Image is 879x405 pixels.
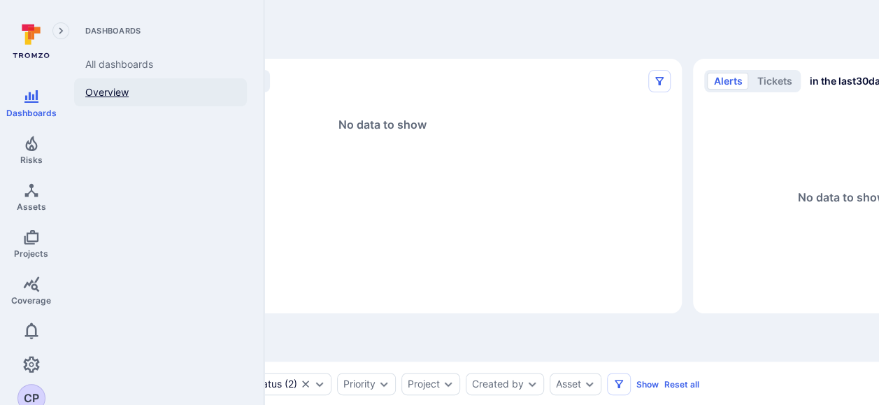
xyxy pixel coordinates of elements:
button: Expand dropdown [443,378,454,390]
div: Most alerts [83,59,682,313]
svg: Alerts Bar [94,132,671,306]
button: Expand dropdown [378,378,390,390]
button: Project [408,378,440,390]
button: Priority [343,378,376,390]
a: All dashboards [74,50,247,78]
span: Projects [14,248,48,259]
button: Expand dropdown [527,378,538,390]
button: Expand dropdown [584,378,595,390]
button: alerts [707,73,748,90]
button: tickets [750,73,798,90]
span: Dashboards [74,25,247,36]
button: Created by [472,378,524,390]
span: Assets [17,201,46,212]
button: Expand navigation menu [52,22,69,39]
button: Asset [556,378,581,390]
button: Clear selection [300,378,311,390]
button: Filters [607,373,631,395]
button: Status(2) [252,378,297,390]
button: Show [636,379,659,390]
div: Status [252,378,282,390]
span: Coverage [11,295,51,306]
span: Risks [20,155,43,165]
button: Expand dropdown [314,378,325,390]
div: ( 2 ) [252,378,297,390]
span: Dashboards [6,108,57,118]
a: Overview [74,78,247,106]
span: No data to show [338,118,427,132]
i: Expand navigation menu [56,25,66,37]
div: open, in process [246,373,331,395]
button: Reset all [664,379,699,390]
